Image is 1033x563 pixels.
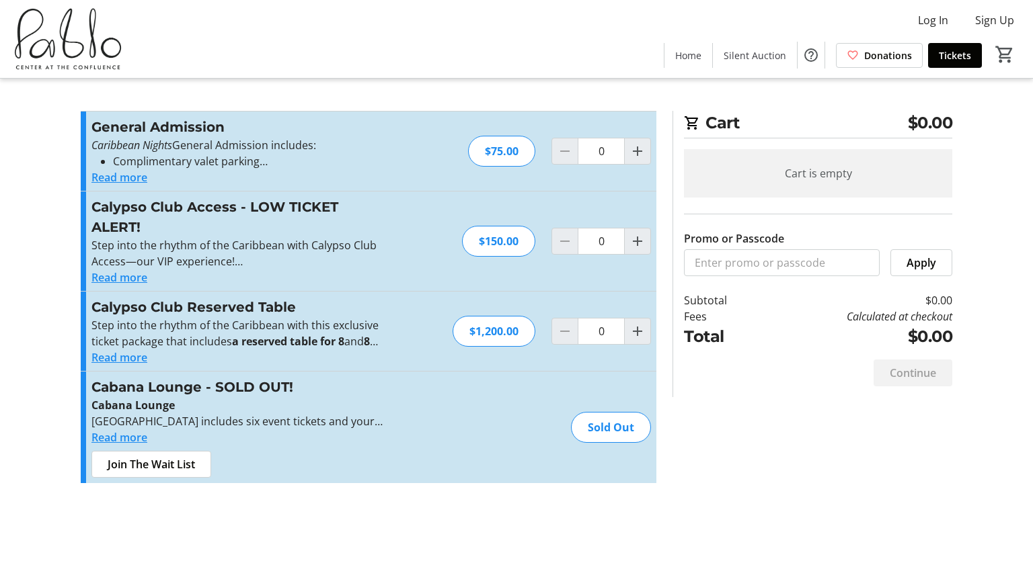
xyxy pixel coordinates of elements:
em: Caribbean Nights [91,138,172,153]
button: Sign Up [964,9,1025,31]
strong: Cabana Lounge [91,398,175,413]
a: Silent Auction [713,43,797,68]
td: $0.00 [762,324,952,349]
td: Total [684,324,762,349]
input: Enter promo or passcode [684,249,880,276]
p: General Admission includes: [91,137,385,153]
h2: Cart [684,111,952,138]
h3: Cabana Lounge - SOLD OUT! [91,377,385,397]
span: Join The Wait List [108,456,195,472]
button: Read more [91,349,147,365]
button: Increment by one [625,228,650,254]
li: Complimentary valet parking [113,153,385,169]
h3: Calypso Club Access - LOW TICKET ALERT! [91,197,385,237]
label: Promo or Passcode [684,230,784,247]
button: Apply [890,249,952,276]
span: Silent Auction [724,48,786,62]
strong: a reserved table for 8 [232,334,344,349]
a: Tickets [928,43,982,68]
button: Log In [907,9,959,31]
p: Step into the rhythm of the Caribbean with Calypso Club Access—our VIP experience! [91,237,385,269]
div: Cart is empty [684,149,952,198]
button: Cart [993,42,1017,67]
span: Log In [918,12,948,28]
td: $0.00 [762,292,952,308]
button: Help [798,42,825,69]
input: Calypso Club Reserved Table Quantity [578,318,625,345]
p: [GEOGRAPHIC_DATA] includes six event tickets and your own private cabana-style seating area. [91,413,385,429]
a: Donations [836,43,923,68]
span: Tickets [939,48,971,62]
div: Sold Out [571,412,651,443]
div: $75.00 [468,136,535,167]
button: Read more [91,429,147,445]
img: Pablo Center's Logo [8,5,128,73]
span: Sign Up [975,12,1014,28]
h3: Calypso Club Reserved Table [91,297,385,317]
a: Home [664,43,712,68]
button: Read more [91,269,147,286]
span: Donations [864,48,912,62]
div: $150.00 [462,226,535,257]
p: Step into the rhythm of the Caribbean with this exclusive ticket package that includes and —our u... [91,317,385,349]
input: Calypso Club Access - LOW TICKET ALERT! Quantity [578,228,625,255]
span: $0.00 [908,111,953,135]
h3: General Admission [91,117,385,137]
td: Calculated at checkout [762,308,952,324]
span: Home [675,48,701,62]
button: Increment by one [625,318,650,344]
button: Increment by one [625,138,650,164]
td: Subtotal [684,292,762,308]
td: Fees [684,308,762,324]
div: $1,200.00 [453,316,535,347]
button: Read more [91,169,147,185]
button: Join The Wait List [91,451,211,478]
input: General Admission Quantity [578,138,625,165]
span: Apply [907,255,936,271]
